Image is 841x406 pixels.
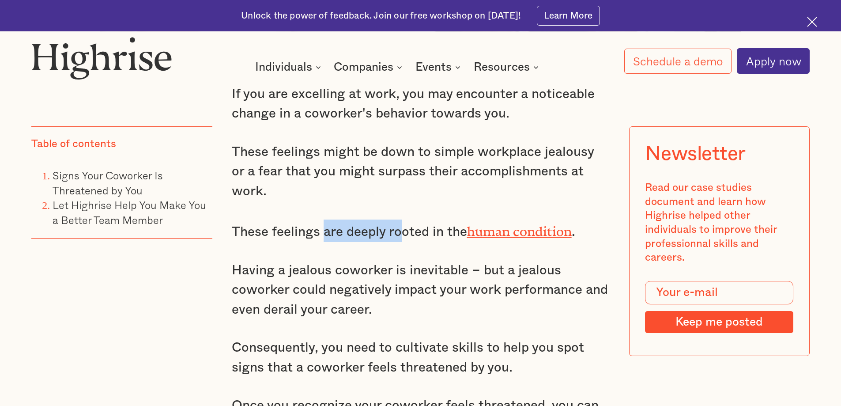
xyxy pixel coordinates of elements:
[474,62,530,72] div: Resources
[334,62,393,72] div: Companies
[53,167,163,198] a: Signs Your Coworker Is Threatened by You
[255,62,324,72] div: Individuals
[624,49,732,74] a: Schedule a demo
[737,48,810,74] a: Apply now
[232,142,610,201] p: These feelings might be down to simple workplace jealousy or a fear that you might surpass their ...
[241,10,521,22] div: Unlock the power of feedback. Join our free workshop on [DATE]!
[474,62,541,72] div: Resources
[645,142,746,165] div: Newsletter
[255,62,312,72] div: Individuals
[232,261,610,320] p: Having a jealous coworker is inevitable – but a jealous coworker could negatively impact your wor...
[415,62,463,72] div: Events
[31,37,172,79] img: Highrise logo
[537,6,600,26] a: Learn More
[31,137,116,152] div: Table of contents
[232,220,610,242] p: These feelings are deeply rooted in the .
[232,338,610,377] p: Consequently, you need to cultivate skills to help you spot signs that a coworker feels threatene...
[232,84,610,124] p: If you are excelling at work, you may encounter a noticeable change in a coworker's behavior towa...
[645,281,793,333] form: Modal Form
[645,311,793,333] input: Keep me posted
[334,62,405,72] div: Companies
[415,62,452,72] div: Events
[645,181,793,265] div: Read our case studies document and learn how Highrise helped other individuals to improve their p...
[53,197,206,228] a: Let Highrise Help You Make You a Better Team Member
[467,224,572,232] a: human condition
[645,281,793,305] input: Your e-mail
[807,17,817,27] img: Cross icon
